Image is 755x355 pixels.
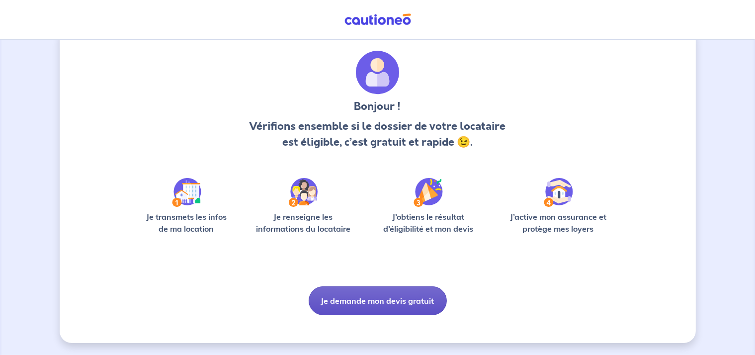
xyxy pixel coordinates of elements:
img: archivate [356,51,400,94]
p: Vérifions ensemble si le dossier de votre locataire est éligible, c’est gratuit et rapide 😉. [247,118,508,150]
img: /static/f3e743aab9439237c3e2196e4328bba9/Step-3.svg [414,178,443,207]
p: J’active mon assurance et protège mes loyers [501,211,616,235]
p: J’obtiens le résultat d’éligibilité et mon devis [372,211,485,235]
img: /static/90a569abe86eec82015bcaae536bd8e6/Step-1.svg [172,178,201,207]
img: /static/c0a346edaed446bb123850d2d04ad552/Step-2.svg [289,178,318,207]
h3: Bonjour ! [247,98,508,114]
img: /static/bfff1cf634d835d9112899e6a3df1a5d/Step-4.svg [544,178,573,207]
img: Cautioneo [340,13,415,26]
p: Je transmets les infos de ma location [139,211,234,235]
p: Je renseigne les informations du locataire [250,211,357,235]
button: Je demande mon devis gratuit [309,286,447,315]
